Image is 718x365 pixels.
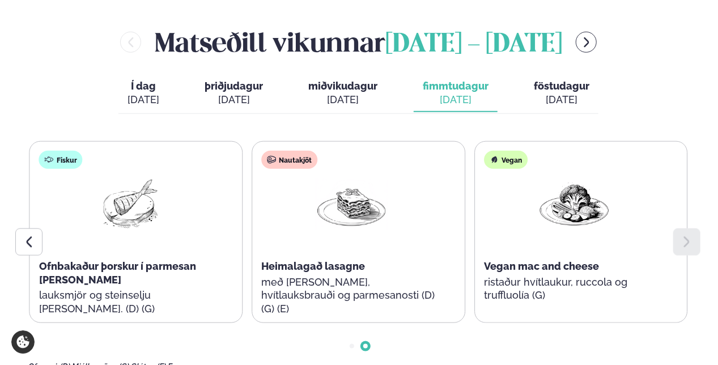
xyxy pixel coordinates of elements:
[308,80,377,92] span: miðvikudagur
[423,80,488,92] span: fimmtudagur
[534,93,589,107] div: [DATE]
[118,75,168,112] button: Í dag [DATE]
[576,32,597,53] button: menu-btn-right
[538,178,610,231] img: Vegan.png
[39,151,83,169] div: Fiskur
[350,344,354,349] span: Go to slide 1
[261,151,317,169] div: Nautakjöt
[196,75,272,112] button: þriðjudagur [DATE]
[128,79,159,93] span: Í dag
[45,155,54,164] img: fish.svg
[315,178,388,231] img: Lasagna.png
[120,32,141,53] button: menu-btn-left
[490,155,499,164] img: Vegan.svg
[261,260,365,272] span: Heimalagað lasagne
[155,24,562,61] h2: Matseðill vikunnar
[385,32,562,57] span: [DATE] - [DATE]
[484,275,664,303] p: ristaður hvítlaukur, ruccola og truffluolía (G)
[93,178,165,231] img: Fish.png
[423,93,488,107] div: [DATE]
[484,260,599,272] span: Vegan mac and cheese
[267,155,276,164] img: beef.svg
[261,275,441,316] p: með [PERSON_NAME], hvítlauksbrauði og parmesanosti (D) (G) (E)
[299,75,386,112] button: miðvikudagur [DATE]
[363,344,368,349] span: Go to slide 2
[39,260,196,286] span: Ofnbakaður þorskur í parmesan [PERSON_NAME]
[205,93,263,107] div: [DATE]
[525,75,598,112] button: föstudagur [DATE]
[39,288,219,316] p: lauksmjör og steinselju [PERSON_NAME]. (D) (G)
[534,80,589,92] span: föstudagur
[414,75,498,112] button: fimmtudagur [DATE]
[308,93,377,107] div: [DATE]
[484,151,528,169] div: Vegan
[11,330,35,354] a: Cookie settings
[205,80,263,92] span: þriðjudagur
[128,93,159,107] div: [DATE]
